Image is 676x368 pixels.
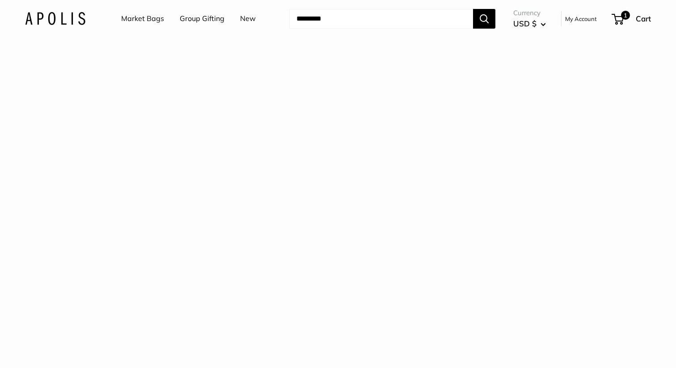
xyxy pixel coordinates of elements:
button: Search [473,9,495,29]
span: Currency [513,7,546,19]
input: Search... [289,9,473,29]
span: 1 [621,11,630,20]
span: USD $ [513,19,537,28]
a: New [240,12,256,25]
button: USD $ [513,17,546,31]
a: Market Bags [121,12,164,25]
img: Apolis [25,12,85,25]
a: My Account [565,13,597,24]
a: 1 Cart [613,12,651,26]
span: Cart [636,14,651,23]
a: Group Gifting [180,12,224,25]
